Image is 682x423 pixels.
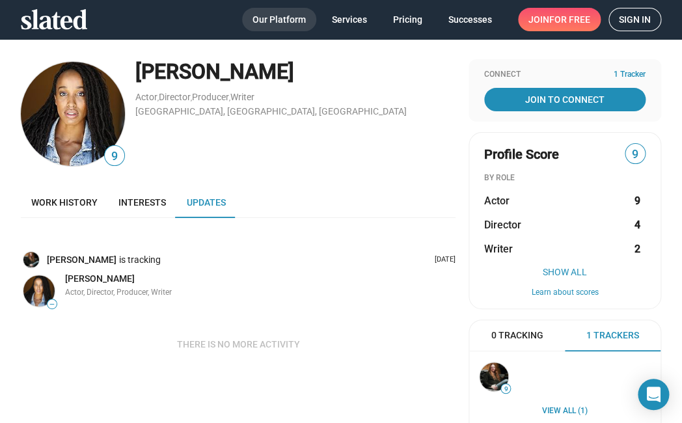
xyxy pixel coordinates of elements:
[383,8,433,31] a: Pricing
[634,194,640,208] strong: 9
[176,187,236,218] a: Updates
[484,173,646,184] div: BY ROLE
[484,88,646,111] a: Join To Connect
[484,194,510,208] span: Actor
[430,255,456,265] p: [DATE]
[187,197,226,208] span: Updates
[438,8,502,31] a: Successes
[47,254,119,266] a: [PERSON_NAME]
[634,242,640,256] strong: 2
[484,70,646,80] div: Connect
[638,379,669,410] div: Open Intercom Messenger
[177,333,300,356] span: There is no more activity
[528,8,590,31] span: Join
[135,58,456,86] div: [PERSON_NAME]
[448,8,492,31] span: Successes
[135,92,157,102] a: Actor
[480,362,508,391] img: Mike Hall
[252,8,306,31] span: Our Platform
[157,94,159,102] span: ,
[484,267,646,277] button: Show All
[21,187,108,218] a: Work history
[108,187,176,218] a: Interests
[65,273,135,284] span: [PERSON_NAME]
[321,8,377,31] a: Services
[242,8,316,31] a: Our Platform
[586,329,639,342] span: 1 Trackers
[549,8,590,31] span: for free
[484,218,521,232] span: Director
[484,242,513,256] span: Writer
[159,92,191,102] a: Director
[484,146,559,163] span: Profile Score
[48,301,57,308] span: —
[135,106,407,116] a: [GEOGRAPHIC_DATA], [GEOGRAPHIC_DATA], [GEOGRAPHIC_DATA]
[230,92,254,102] a: Writer
[518,8,601,31] a: Joinfor free
[491,329,543,342] span: 0 Tracking
[105,148,124,165] span: 9
[119,254,163,266] span: is tracking
[118,197,166,208] span: Interests
[484,288,646,298] button: Learn about scores
[23,275,55,307] img: lina green
[65,273,135,285] a: [PERSON_NAME]
[229,94,230,102] span: ,
[542,406,588,416] a: View all (1)
[192,92,229,102] a: Producer
[332,8,367,31] span: Services
[191,94,192,102] span: ,
[501,385,510,393] span: 9
[23,252,39,267] img: Mike Hall
[619,8,651,31] span: Sign in
[65,288,172,297] span: Actor, Director, Producer, Writer
[614,70,646,80] span: 1 Tracker
[167,333,310,356] button: There is no more activity
[21,62,125,166] img: lina green
[31,197,98,208] span: Work history
[634,218,640,232] strong: 4
[608,8,661,31] a: Sign in
[625,146,645,163] span: 9
[393,8,422,31] span: Pricing
[487,88,643,111] span: Join To Connect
